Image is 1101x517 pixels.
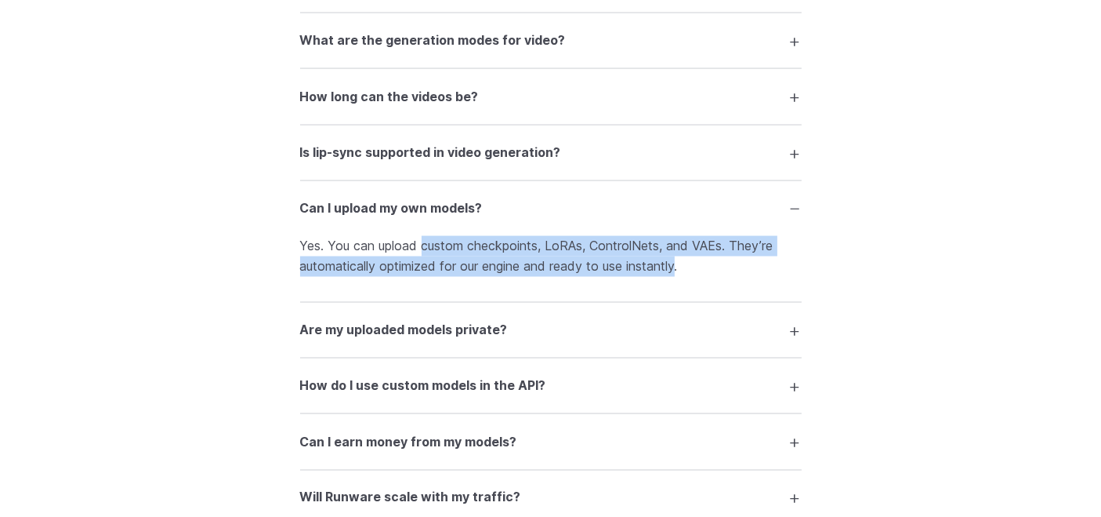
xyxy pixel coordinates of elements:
p: Yes. You can upload custom checkpoints, LoRAs, ControlNets, and VAEs. They’re automatically optim... [300,236,802,276]
h3: How long can the videos be? [300,87,479,107]
h3: Is lip-sync supported in video generation? [300,143,561,163]
summary: How long can the videos be? [300,82,802,111]
h3: What are the generation modes for video? [300,31,566,51]
summary: Can I earn money from my models? [300,427,802,457]
summary: Will Runware scale with my traffic? [300,483,802,513]
h3: Will Runware scale with my traffic? [300,488,521,508]
h3: Are my uploaded models private? [300,320,508,340]
summary: Is lip-sync supported in video generation? [300,138,802,168]
summary: What are the generation modes for video? [300,26,802,56]
summary: Are my uploaded models private? [300,315,802,345]
h3: Can I earn money from my models? [300,432,517,453]
h3: How do I use custom models in the API? [300,376,546,396]
summary: Can I upload my own models? [300,194,802,224]
h3: Can I upload my own models? [300,198,483,219]
summary: How do I use custom models in the API? [300,371,802,401]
